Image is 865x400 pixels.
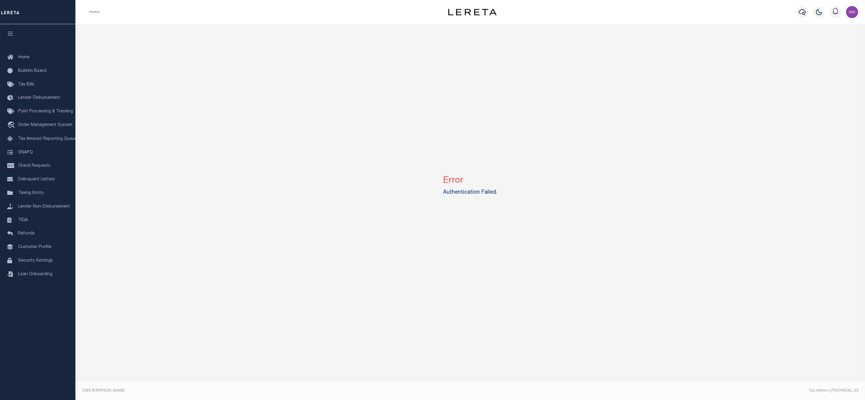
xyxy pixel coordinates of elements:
[7,121,17,129] i: travel_explore
[18,123,72,127] span: Order Management System
[18,109,73,114] span: Pymt Processing & Tracking
[18,150,33,154] span: SNAPQ
[18,96,60,100] span: Lender Disbursement
[443,189,497,197] label: Authentication Failed.
[18,231,35,236] span: Refunds
[89,9,100,15] li: Home
[18,177,55,182] span: Delinquent Letters
[448,9,496,15] img: logo-dark.svg
[846,6,858,18] img: svg+xml;base64,PHN2ZyB4bWxucz0iaHR0cDovL3d3dy53My5vcmcvMjAwMC9zdmciIHBvaW50ZXItZXZlbnRzPSJub25lIi...
[18,218,28,222] span: TIQA
[443,171,497,186] h2: Error
[18,137,77,141] span: Tax Amount Reporting Queue
[18,164,50,168] span: Check Requests
[18,191,44,195] span: Taxing Entity
[18,272,52,276] span: Loan Onboarding
[18,205,70,209] span: Lender Non-Disbursement
[18,259,53,263] span: Security Settings
[18,69,46,73] span: Bulletin Board
[18,82,34,87] span: Tax Bills
[18,245,51,249] span: Customer Profile
[18,55,30,60] span: Home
